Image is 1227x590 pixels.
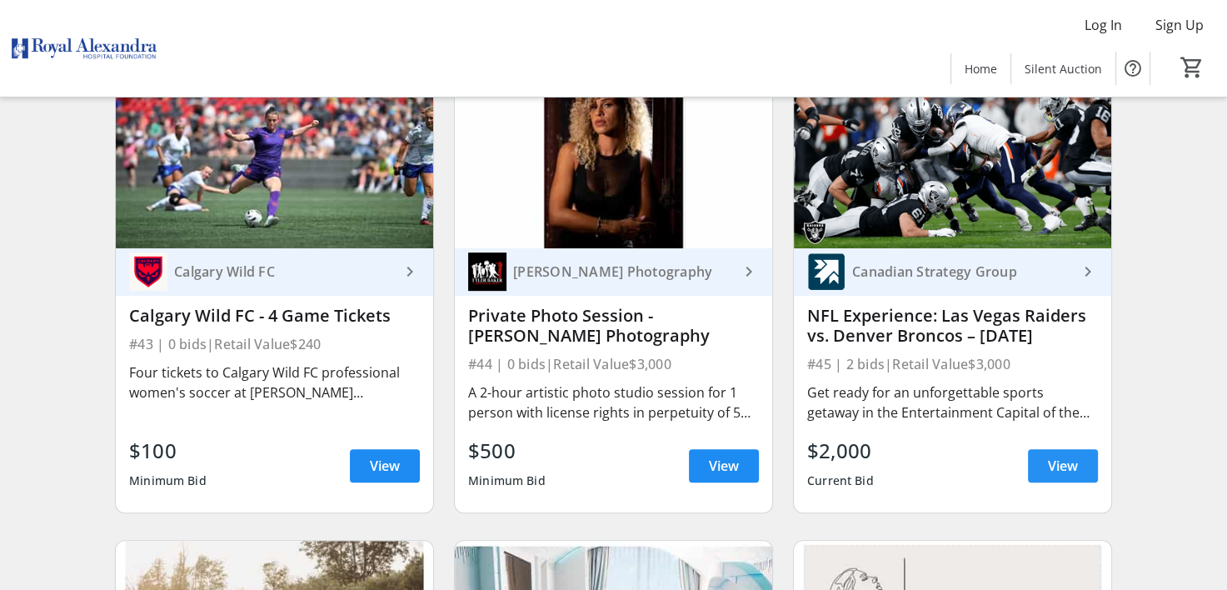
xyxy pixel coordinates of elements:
[794,248,1111,296] a: Canadian Strategy GroupCanadian Strategy Group
[129,306,420,326] div: Calgary Wild FC - 4 Game Tickets
[468,252,506,291] img: Tyler Baker Photography
[807,306,1098,346] div: NFL Experience: Las Vegas Raiders vs. Denver Broncos – [DATE]
[689,449,759,482] a: View
[350,449,420,482] a: View
[468,382,759,422] div: A 2-hour artistic photo studio session for 1 person with license rights in perpetuity of 5 digita...
[116,248,433,296] a: Calgary Wild FCCalgary Wild FC
[807,436,874,466] div: $2,000
[468,466,546,496] div: Minimum Bid
[129,252,167,291] img: Calgary Wild FC
[468,306,759,346] div: Private Photo Session - [PERSON_NAME] Photography
[370,456,400,476] span: View
[468,436,546,466] div: $500
[468,352,759,376] div: #44 | 0 bids | Retail Value $3,000
[10,7,158,90] img: Royal Alexandra Hospital Foundation's Logo
[1078,262,1098,282] mat-icon: keyboard_arrow_right
[1177,52,1207,82] button: Cart
[1085,15,1122,35] span: Log In
[129,466,207,496] div: Minimum Bid
[807,382,1098,422] div: Get ready for an unforgettable sports getaway in the Entertainment Capital of the World! This pac...
[129,362,420,402] div: Four tickets to Calgary Wild FC professional women's soccer at [PERSON_NAME][GEOGRAPHIC_DATA]. Ex...
[455,248,772,296] a: Tyler Baker Photography[PERSON_NAME] Photography
[455,70,772,248] img: Private Photo Session - Tyler Baker Photography
[1142,12,1217,38] button: Sign Up
[807,252,845,291] img: Canadian Strategy Group
[965,60,997,77] span: Home
[1011,53,1115,84] a: Silent Auction
[845,263,1078,280] div: Canadian Strategy Group
[129,436,207,466] div: $100
[951,53,1010,84] a: Home
[400,262,420,282] mat-icon: keyboard_arrow_right
[116,70,433,248] img: Calgary Wild FC - 4 Game Tickets
[1025,60,1102,77] span: Silent Auction
[1048,456,1078,476] span: View
[1071,12,1135,38] button: Log In
[807,466,874,496] div: Current Bid
[1116,52,1150,85] button: Help
[739,262,759,282] mat-icon: keyboard_arrow_right
[709,456,739,476] span: View
[807,352,1098,376] div: #45 | 2 bids | Retail Value $3,000
[129,332,420,356] div: #43 | 0 bids | Retail Value $240
[1155,15,1204,35] span: Sign Up
[506,263,739,280] div: [PERSON_NAME] Photography
[794,70,1111,248] img: NFL Experience: Las Vegas Raiders vs. Denver Broncos – December 7, 2025
[167,263,400,280] div: Calgary Wild FC
[1028,449,1098,482] a: View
